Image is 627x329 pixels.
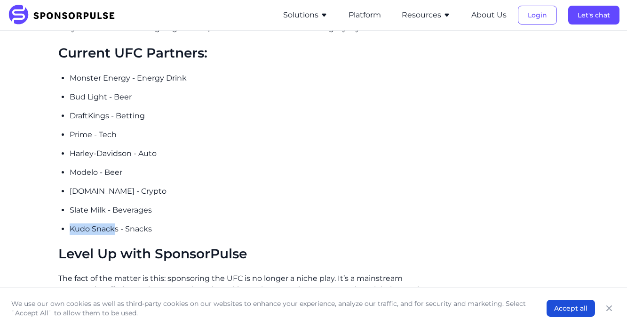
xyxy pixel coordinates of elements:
button: Let's chat [568,6,619,25]
p: Modelo - Beer [70,167,439,178]
button: Login [518,6,557,25]
button: About Us [471,9,507,21]
button: Solutions [283,9,328,21]
p: Monster Energy - Energy Drink [70,73,439,84]
button: Platform [349,9,381,21]
p: Prime - Tech [70,129,439,140]
p: Bud Light - Beer [70,91,439,103]
a: Login [518,11,557,19]
button: Resources [402,9,451,21]
p: Slate Milk - Beverages [70,205,439,216]
a: Platform [349,11,381,19]
iframe: Chat Widget [580,284,627,329]
img: SponsorPulse [8,5,122,25]
p: DraftKings - Betting [70,110,439,122]
h2: Level Up with SponsorPulse [58,246,439,262]
h2: Current UFC Partners: [58,45,439,61]
button: Accept all [547,300,595,317]
p: Kudo Snacks - Snacks [70,223,439,235]
p: [DOMAIN_NAME] - Crypto [70,186,439,197]
p: We use our own cookies as well as third-party cookies on our websites to enhance your experience,... [11,299,528,318]
p: Harley-Davidson - Auto [70,148,439,159]
a: About Us [471,11,507,19]
p: The fact of the matter is this: sponsoring the UFC is no longer a niche play. It’s a mainstream o... [58,273,439,296]
a: Let's chat [568,11,619,19]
